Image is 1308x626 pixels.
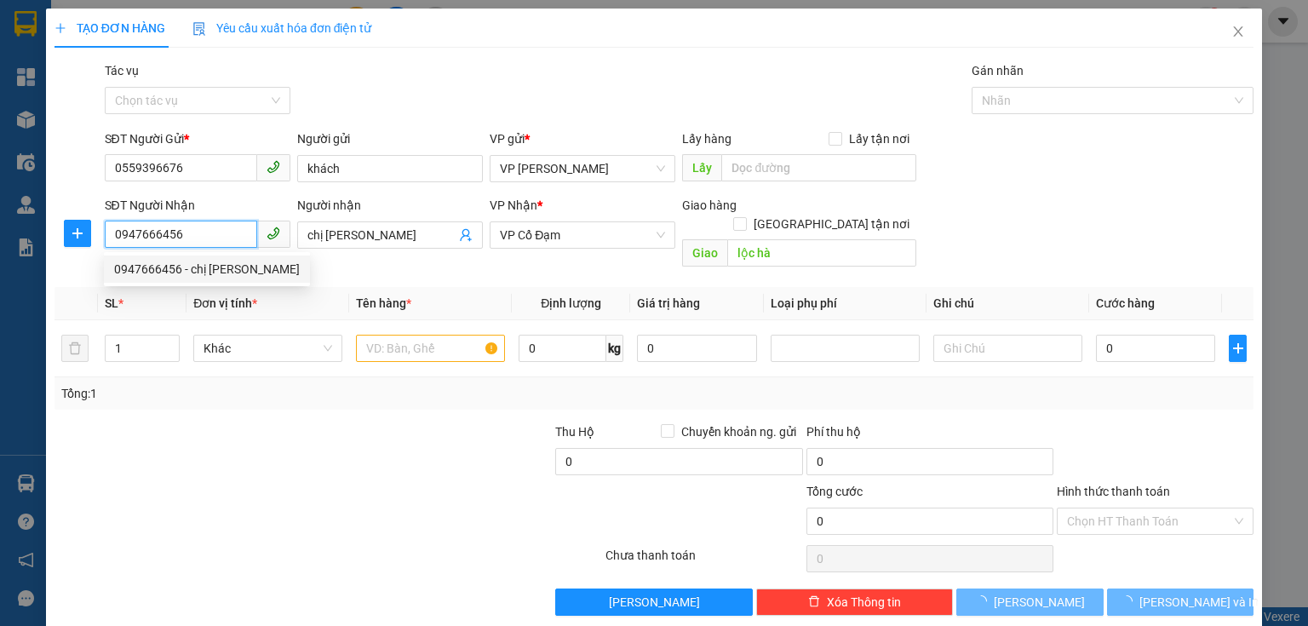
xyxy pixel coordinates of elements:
[682,132,731,146] span: Lấy hàng
[297,129,483,148] div: Người gửi
[61,335,89,362] button: delete
[356,335,505,362] input: VD: Bàn, Ghế
[994,593,1085,612] span: [PERSON_NAME]
[1057,485,1170,498] label: Hình thức thanh toán
[1230,342,1246,355] span: plus
[1229,335,1247,362] button: plus
[606,335,623,362] span: kg
[682,154,721,181] span: Lấy
[747,215,916,233] span: [GEOGRAPHIC_DATA] tận nơi
[1121,595,1139,607] span: loading
[956,589,1104,616] button: [PERSON_NAME]
[637,335,756,362] input: 0
[555,589,752,616] button: [PERSON_NAME]
[193,296,257,310] span: Đơn vị tính
[1139,593,1259,612] span: [PERSON_NAME] và In
[105,129,290,148] div: SĐT Người Gửi
[1214,9,1262,56] button: Close
[54,22,66,34] span: plus
[21,123,297,152] b: GỬI : VP [PERSON_NAME]
[842,129,916,148] span: Lấy tận nơi
[54,21,165,35] span: TẠO ĐƠN HÀNG
[500,156,665,181] span: VP Hoàng Liệt
[459,228,473,242] span: user-add
[764,287,926,320] th: Loại phụ phí
[682,239,727,267] span: Giao
[159,42,712,63] li: Cổ Đạm, xã [GEOGRAPHIC_DATA], [GEOGRAPHIC_DATA]
[21,21,106,106] img: logo.jpg
[756,589,953,616] button: deleteXóa Thông tin
[64,220,91,247] button: plus
[975,595,994,607] span: loading
[297,196,483,215] div: Người nhận
[1107,589,1254,616] button: [PERSON_NAME] và In
[104,256,310,283] div: 0947666456 - chị linh
[105,196,290,215] div: SĐT Người Nhận
[827,593,901,612] span: Xóa Thông tin
[204,336,332,361] span: Khác
[1231,25,1245,38] span: close
[604,546,804,576] div: Chưa thanh toán
[65,227,90,240] span: plus
[674,422,803,441] span: Chuyển khoản ng. gửi
[192,21,372,35] span: Yêu cầu xuất hóa đơn điện tử
[267,160,280,174] span: phone
[61,384,506,403] div: Tổng: 1
[114,260,300,279] div: 0947666456 - chị [PERSON_NAME]
[490,129,675,148] div: VP gửi
[609,593,700,612] span: [PERSON_NAME]
[356,296,411,310] span: Tên hàng
[972,64,1024,78] label: Gán nhãn
[933,335,1082,362] input: Ghi Chú
[192,22,206,36] img: icon
[682,198,737,212] span: Giao hàng
[727,239,916,267] input: Dọc đường
[267,227,280,240] span: phone
[490,198,537,212] span: VP Nhận
[159,63,712,84] li: Hotline: 1900252555
[806,422,1053,448] div: Phí thu hộ
[806,485,863,498] span: Tổng cước
[808,595,820,609] span: delete
[105,64,139,78] label: Tác vụ
[541,296,601,310] span: Định lượng
[105,296,118,310] span: SL
[500,222,665,248] span: VP Cổ Đạm
[926,287,1089,320] th: Ghi chú
[1096,296,1155,310] span: Cước hàng
[637,296,700,310] span: Giá trị hàng
[555,425,594,439] span: Thu Hộ
[721,154,916,181] input: Dọc đường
